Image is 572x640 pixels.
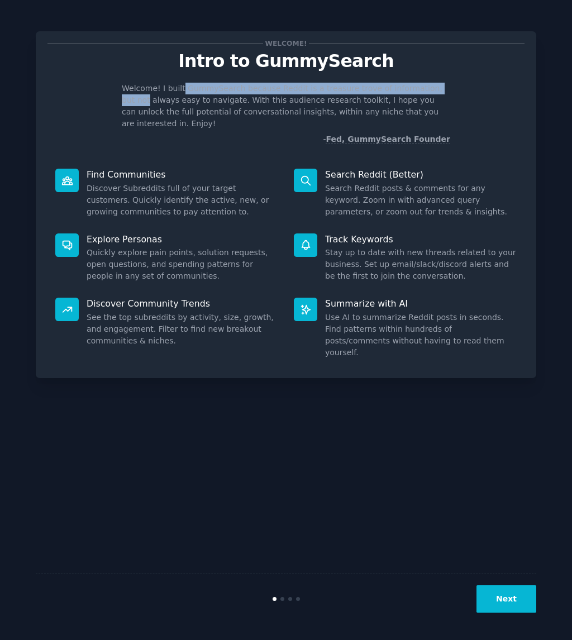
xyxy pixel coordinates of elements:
[325,183,517,218] dd: Search Reddit posts & comments for any keyword. Zoom in with advanced query parameters, or zoom o...
[47,51,525,71] p: Intro to GummySearch
[325,169,517,180] p: Search Reddit (Better)
[323,133,450,145] div: -
[325,233,517,245] p: Track Keywords
[122,83,450,130] p: Welcome! I built GummySearch because Reddit is a treasure trove of information, but not always ea...
[87,169,278,180] p: Find Communities
[87,183,278,218] dd: Discover Subreddits full of your target customers. Quickly identify the active, new, or growing c...
[87,247,278,282] dd: Quickly explore pain points, solution requests, open questions, and spending patterns for people ...
[325,312,517,359] dd: Use AI to summarize Reddit posts in seconds. Find patterns within hundreds of posts/comments with...
[87,312,278,347] dd: See the top subreddits by activity, size, growth, and engagement. Filter to find new breakout com...
[326,135,450,144] a: Fed, GummySearch Founder
[476,585,536,613] button: Next
[325,247,517,282] dd: Stay up to date with new threads related to your business. Set up email/slack/discord alerts and ...
[87,233,278,245] p: Explore Personas
[263,37,309,49] span: Welcome!
[325,298,517,309] p: Summarize with AI
[87,298,278,309] p: Discover Community Trends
